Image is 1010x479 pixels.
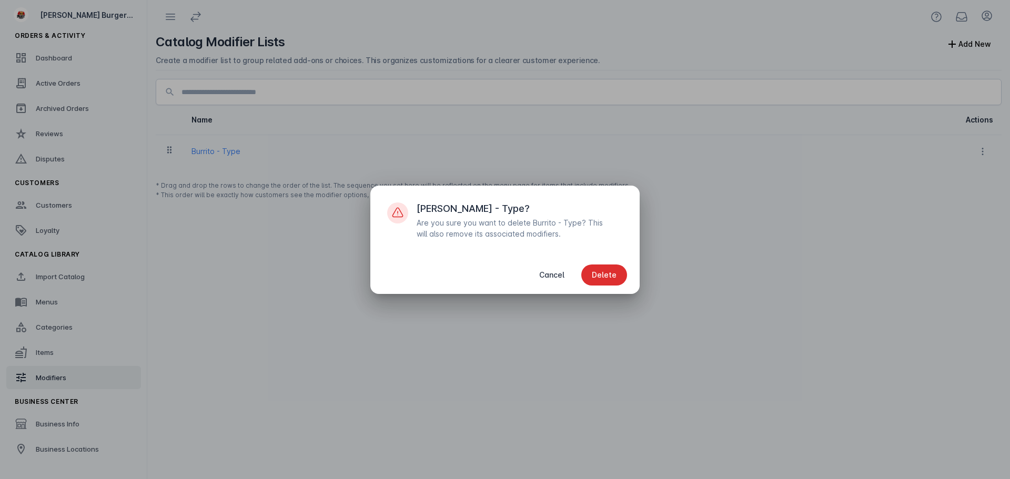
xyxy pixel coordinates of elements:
div: [PERSON_NAME] - Type? [417,202,530,215]
button: Delete [581,264,627,286]
span: Delete [592,271,617,279]
div: Are you sure you want to delete Burrito - Type? This will also remove its associated modifiers. [417,217,606,239]
span: Cancel [539,271,564,279]
button: Cancel [529,264,575,286]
